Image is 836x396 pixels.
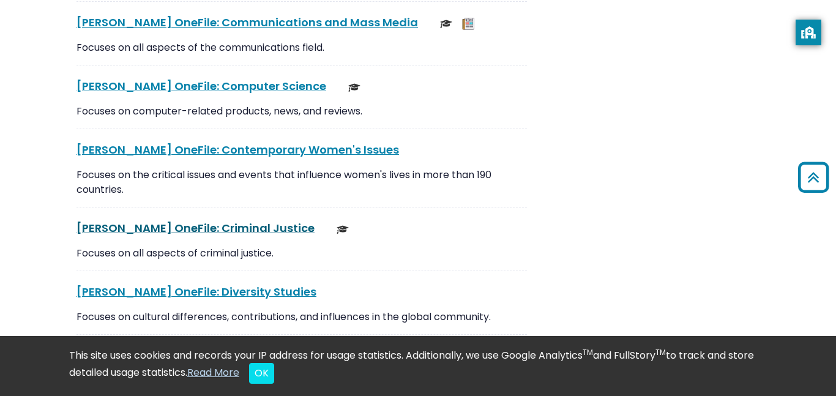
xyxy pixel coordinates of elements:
[77,220,315,236] a: [PERSON_NAME] OneFile: Criminal Justice
[77,168,527,197] p: Focuses on the critical issues and events that influence women's lives in more than 190 countries.
[337,223,349,236] img: Scholarly or Peer Reviewed
[77,78,326,94] a: [PERSON_NAME] OneFile: Computer Science
[249,363,274,384] button: Close
[69,348,767,384] div: This site uses cookies and records your IP address for usage statistics. Additionally, we use Goo...
[77,284,316,299] a: [PERSON_NAME] OneFile: Diversity Studies
[440,18,452,30] img: Scholarly or Peer Reviewed
[77,15,418,30] a: [PERSON_NAME] OneFile: Communications and Mass Media
[77,310,527,324] p: Focuses on cultural differences, contributions, and influences in the global community.
[462,18,474,30] img: Newspapers
[794,167,833,187] a: Back to Top
[77,40,527,55] p: Focuses on all aspects of the communications field.
[77,142,399,157] a: [PERSON_NAME] OneFile: Contemporary Women's Issues
[77,246,527,261] p: Focuses on all aspects of criminal justice.
[583,347,593,357] sup: TM
[348,81,360,94] img: Scholarly or Peer Reviewed
[187,365,239,379] a: Read More
[796,20,821,45] button: privacy banner
[655,347,666,357] sup: TM
[77,104,527,119] p: Focuses on computer-related products, news, and reviews.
